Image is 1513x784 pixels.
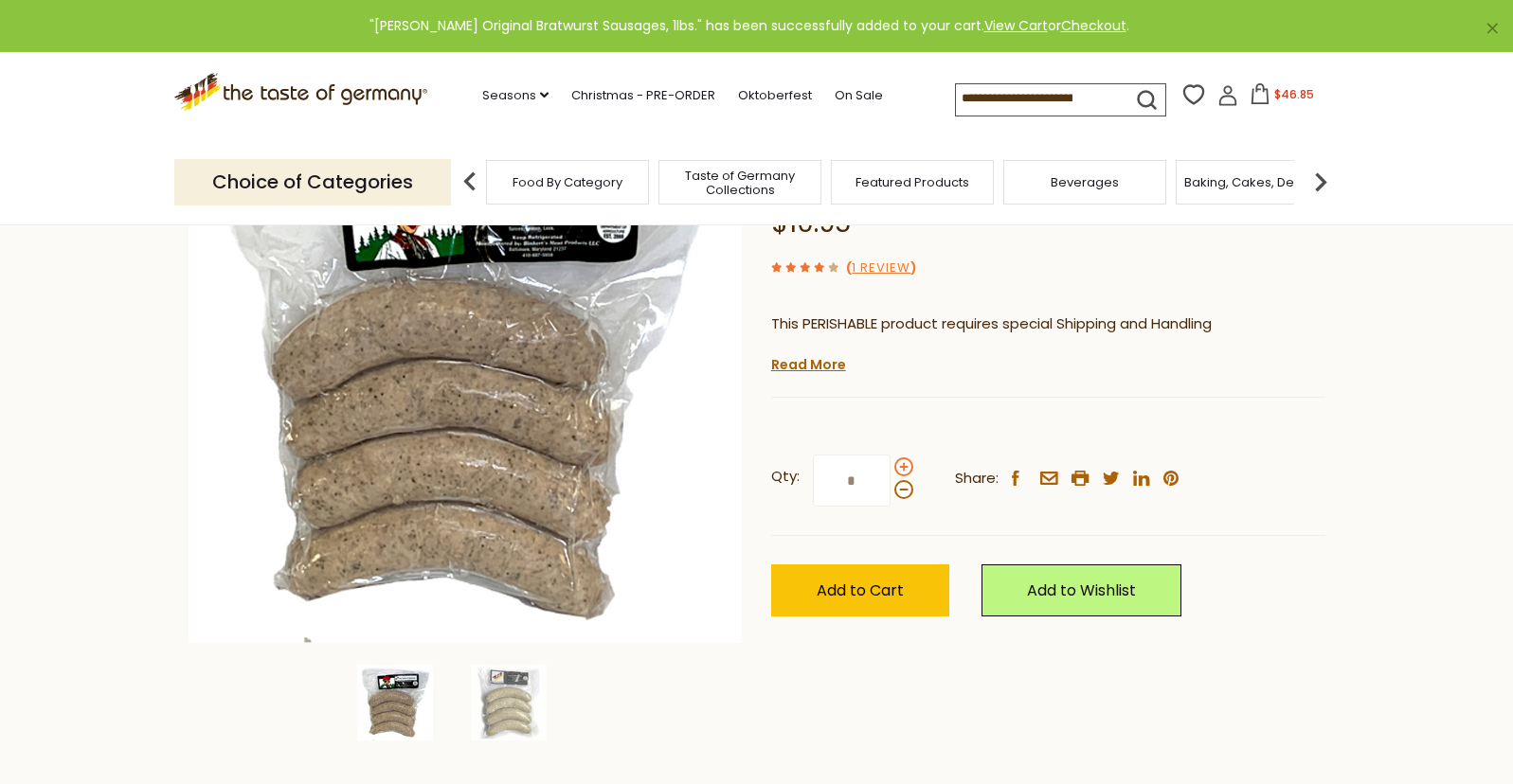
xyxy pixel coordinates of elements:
[771,355,846,374] a: Read More
[15,15,1483,37] div: "[PERSON_NAME] Original Bratwurst Sausages, 1lbs." has been successfully added to your cart. or .
[846,258,916,276] span: ( )
[982,564,1181,616] a: Add to Wishlist
[771,312,1325,336] p: This PERISHABLE product requires special Shipping and Handling
[482,85,549,106] a: Seasons
[771,564,949,616] button: Add to Cart
[771,465,800,489] strong: Qty:
[471,665,547,740] img: Binkert’s Original Bratwurst Sausages, 1lbs.
[451,163,489,201] img: previous arrow
[174,159,451,205] p: Choice of Categories
[984,16,1048,35] a: View Cart
[813,454,891,507] input: Qty:
[1302,163,1340,201] img: next arrow
[856,175,969,189] a: Featured Products
[1242,83,1323,112] button: $46.85
[817,579,904,601] span: Add to Cart
[1486,23,1498,34] a: ×
[664,169,816,197] a: Taste of Germany Collections
[1061,16,1126,35] a: Checkout
[1051,175,1119,189] a: Beverages
[852,258,910,278] a: 1 Review
[357,665,433,740] img: Binkert’s Original Bratwurst Sausages, 1lbs.
[789,350,1325,374] li: We will ship this product in heat-protective packaging and ice.
[189,89,743,643] img: Binkert’s Original Bratwurst Sausages, 1lbs.
[1184,175,1331,189] a: Baking, Cakes, Desserts
[1274,86,1314,102] span: $46.85
[738,85,812,106] a: Oktoberfest
[955,467,999,490] span: Share:
[571,85,715,106] a: Christmas - PRE-ORDER
[835,85,883,106] a: On Sale
[771,205,851,241] span: $10.95
[513,175,622,189] a: Food By Category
